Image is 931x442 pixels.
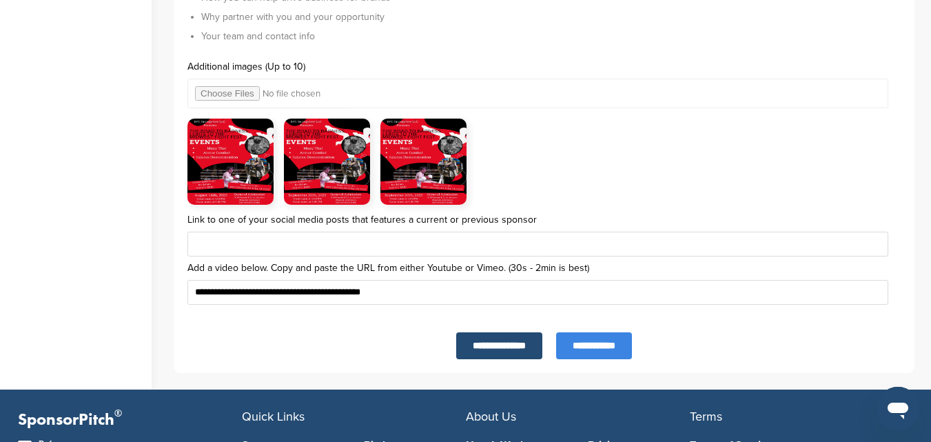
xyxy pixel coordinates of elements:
span: About Us [466,409,516,424]
label: Link to one of your social media posts that features a current or previous sponsor [187,215,901,225]
span: ® [114,405,122,422]
iframe: Button to launch messaging window [876,387,920,431]
span: Quick Links [242,409,305,424]
img: Additional Attachment [284,119,370,205]
li: Your team and contact info [201,29,901,43]
span: Terms [690,409,722,424]
img: Additional Attachment [380,119,467,205]
label: Additional images (Up to 10) [187,62,901,72]
li: Why partner with you and your opportunity [201,10,901,24]
p: SponsorPitch [18,410,242,430]
label: Add a video below. Copy and paste the URL from either Youtube or Vimeo. (30s - 2min is best) [187,263,901,273]
img: Additional Attachment [187,119,274,205]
